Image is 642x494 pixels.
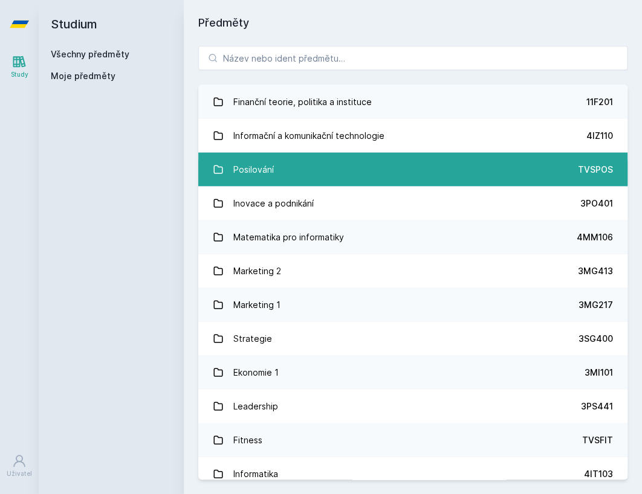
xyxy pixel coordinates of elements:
a: Všechny předměty [51,49,129,59]
div: Uživatel [7,469,32,478]
a: Finanční teorie, politika a instituce 11F201 [198,85,627,118]
div: 3SG400 [579,332,613,344]
div: Matematika pro informatiky [233,225,344,249]
div: Marketing 2 [233,258,281,283]
div: Inovace a podnikání [233,191,314,215]
a: Leadership 3PS441 [198,389,627,423]
div: Fitness [233,428,262,452]
input: Název nebo ident předmětu… [198,46,627,70]
div: Finanční teorie, politika a instituce [233,89,372,114]
a: Study [2,48,36,85]
a: Marketing 1 3MG217 [198,287,627,321]
div: Leadership [233,394,278,418]
div: TVSPOS [578,163,613,175]
div: 4IT103 [584,467,613,480]
div: 11F201 [586,95,613,107]
a: Strategie 3SG400 [198,321,627,355]
div: Informační a komunikační technologie [233,123,384,147]
div: Study [11,70,28,79]
div: 3MG413 [578,265,613,277]
div: 3MI101 [585,366,613,378]
div: TVSFIT [582,434,613,446]
span: Moje předměty [51,70,115,82]
div: Marketing 1 [233,292,280,316]
a: Matematika pro informatiky 4MM106 [198,220,627,254]
div: 3PO401 [580,197,613,209]
a: Ekonomie 1 3MI101 [198,355,627,389]
a: Posilování TVSPOS [198,152,627,186]
a: Uživatel [2,447,36,484]
div: Posilování [233,157,274,181]
a: Informatika 4IT103 [198,457,627,490]
a: Marketing 2 3MG413 [198,254,627,287]
h1: Předměty [198,14,627,31]
a: Inovace a podnikání 3PO401 [198,186,627,220]
div: 4MM106 [577,231,613,243]
div: 3PS441 [581,400,613,412]
a: Fitness TVSFIT [198,423,627,457]
div: 3MG217 [579,298,613,310]
div: 4IZ110 [586,129,613,141]
div: Informatika [233,461,278,486]
div: Strategie [233,326,272,350]
a: Informační a komunikační technologie 4IZ110 [198,118,627,152]
div: Ekonomie 1 [233,360,279,384]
